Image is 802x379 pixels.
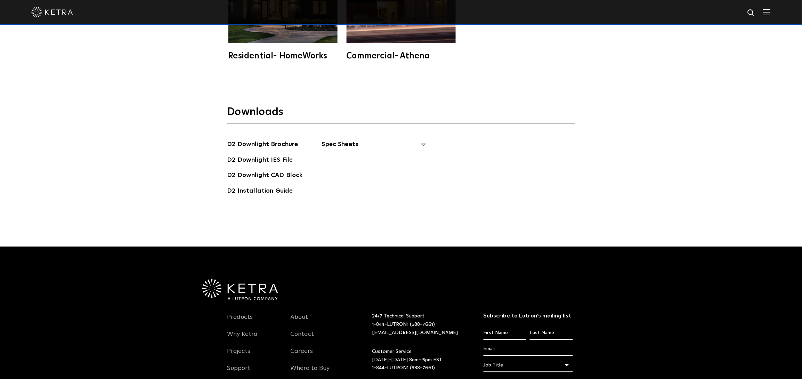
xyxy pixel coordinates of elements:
[31,7,73,17] img: ketra-logo-2019-white
[227,331,258,347] a: Why Ketra
[763,9,771,15] img: Hamburger%20Nav.svg
[347,52,456,60] div: Commercial- Athena
[228,52,338,60] div: Residential- HomeWorks
[747,9,756,17] img: search icon
[530,327,573,340] input: Last Name
[202,279,278,301] img: Ketra-aLutronCo_White_RGB
[372,348,466,373] p: Customer Service: [DATE]-[DATE] 8am- 5pm EST
[227,155,293,166] a: D2 Downlight IES File
[227,314,253,330] a: Products
[227,105,575,123] h3: Downloads
[227,348,251,364] a: Projects
[372,313,466,337] p: 24/7 Technical Support:
[372,322,435,327] a: 1-844-LUTRON1 (588-7661)
[484,359,573,372] div: Job Title
[290,314,308,330] a: About
[290,331,314,347] a: Contact
[372,331,458,336] a: [EMAIL_ADDRESS][DOMAIN_NAME]
[227,139,298,151] a: D2 Downlight Brochure
[484,313,573,320] h3: Subscribe to Lutron’s mailing list
[227,170,303,182] a: D2 Downlight CAD Block
[484,327,526,340] input: First Name
[290,348,313,364] a: Careers
[372,366,435,371] a: 1-844-LUTRON1 (588-7661)
[227,186,293,197] a: D2 Installation Guide
[484,343,573,356] input: Email
[322,139,426,155] span: Spec Sheets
